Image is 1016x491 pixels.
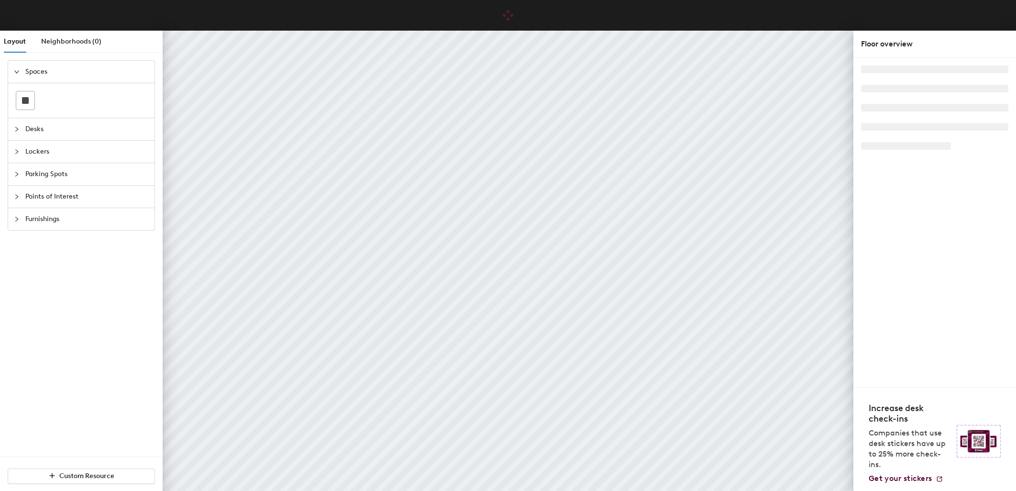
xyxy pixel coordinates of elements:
span: Spaces [25,61,149,83]
span: collapsed [14,216,20,222]
span: collapsed [14,149,20,155]
span: Custom Resource [59,472,114,480]
h4: Increase desk check-ins [869,403,951,424]
span: collapsed [14,194,20,200]
span: Desks [25,118,149,140]
span: collapsed [14,126,20,132]
p: Companies that use desk stickers have up to 25% more check-ins. [869,428,951,470]
a: Get your stickers [869,474,943,483]
span: Get your stickers [869,474,932,483]
span: Points of Interest [25,186,149,208]
span: Lockers [25,141,149,163]
button: Custom Resource [8,469,155,484]
span: expanded [14,69,20,75]
span: Layout [4,37,26,45]
span: Neighborhoods (0) [41,37,101,45]
div: Floor overview [861,38,1008,50]
span: Parking Spots [25,163,149,185]
span: Furnishings [25,208,149,230]
img: Sticker logo [957,425,1001,458]
span: collapsed [14,171,20,177]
